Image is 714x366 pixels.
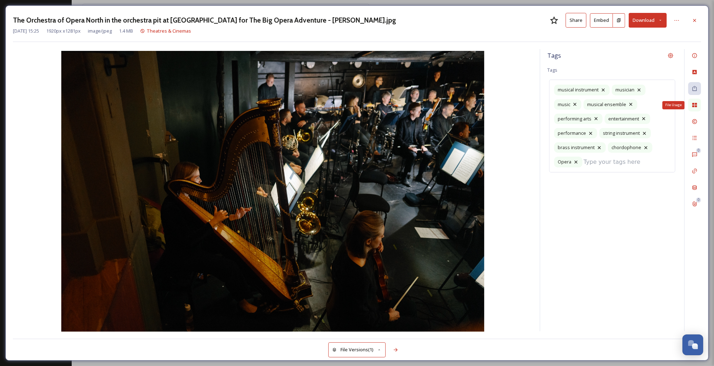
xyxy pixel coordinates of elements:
[566,13,586,28] button: Share
[696,198,701,203] div: 0
[558,86,599,93] span: musical instrument
[558,101,570,108] span: music
[46,28,81,34] span: 1920 px x 1281 px
[603,130,640,137] span: string instrument
[608,115,639,122] span: entertainment
[629,13,667,28] button: Download
[13,28,39,34] span: [DATE] 15:25
[328,342,386,357] button: File Versions(1)
[558,158,571,165] span: Opera
[547,51,561,60] span: Tags
[587,101,626,108] span: musical ensemble
[558,115,591,122] span: performing arts
[558,144,595,151] span: brass instrument
[13,15,396,25] h3: The Orchestra of Opera North in the orchestra pit at [GEOGRAPHIC_DATA] for The Big Opera Adventur...
[590,13,613,28] button: Embed
[13,51,533,333] img: The%20Orchestra%20of%20Opera%20North%20in%20the%20orchestra%20pit%20at%20Leeds%20Grand%20Theatre%...
[147,28,191,34] span: Theatres & Cinemas
[88,28,112,34] span: image/jpeg
[662,101,685,109] div: File Usage
[119,28,133,34] span: 1.4 MB
[682,334,703,355] button: Open Chat
[696,148,701,153] div: 0
[558,130,586,137] span: performance
[584,158,655,166] input: Type your tags here
[611,144,641,151] span: chordophone
[615,86,634,93] span: musician
[547,67,557,73] span: Tags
